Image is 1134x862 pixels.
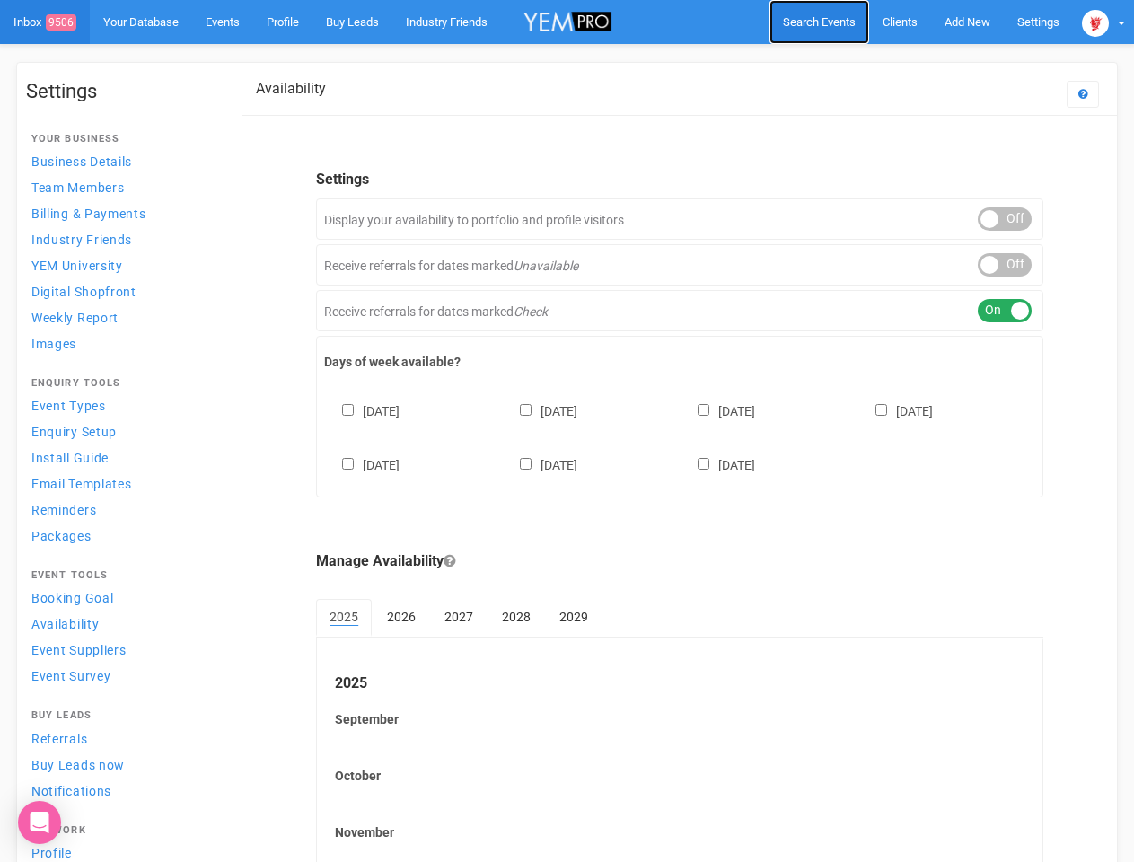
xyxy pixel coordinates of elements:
a: Reminders [26,497,224,522]
a: Business Details [26,149,224,173]
a: Referrals [26,726,224,751]
a: 2025 [316,599,372,637]
a: 2026 [374,599,429,635]
a: Event Types [26,393,224,418]
span: Packages [31,529,92,543]
a: Buy Leads now [26,752,224,777]
span: 9506 [46,14,76,31]
a: 2027 [431,599,487,635]
span: Team Members [31,180,124,195]
span: Enquiry Setup [31,425,117,439]
input: [DATE] [342,458,354,470]
span: Event Suppliers [31,643,127,657]
h2: Availability [256,81,326,97]
img: open-uri20250107-2-1pbi2ie [1082,10,1109,37]
a: Industry Friends [26,227,224,251]
div: Receive referrals for dates marked [316,244,1043,286]
a: 2029 [546,599,602,635]
span: Email Templates [31,477,132,491]
input: [DATE] [342,404,354,416]
span: YEM University [31,259,123,273]
input: [DATE] [520,404,532,416]
em: Check [514,304,548,319]
a: Email Templates [26,471,224,496]
span: Event Types [31,399,106,413]
input: [DATE] [520,458,532,470]
h4: Your Business [31,134,218,145]
span: Notifications [31,784,111,798]
a: Images [26,331,224,356]
span: Images [31,337,76,351]
h4: Enquiry Tools [31,378,218,389]
input: [DATE] [698,404,709,416]
span: Weekly Report [31,311,119,325]
h4: Event Tools [31,570,218,581]
label: Days of week available? [324,353,1035,371]
input: [DATE] [698,458,709,470]
div: Open Intercom Messenger [18,801,61,844]
span: Clients [883,15,918,29]
a: 2028 [488,599,544,635]
label: November [335,823,1024,841]
span: Install Guide [31,451,109,465]
a: Availability [26,611,224,636]
a: Install Guide [26,445,224,470]
em: Unavailable [514,259,578,273]
a: Digital Shopfront [26,279,224,303]
a: Event Survey [26,664,224,688]
a: Packages [26,523,224,548]
span: Reminders [31,503,96,517]
span: Search Events [783,15,856,29]
h4: Network [31,825,218,836]
a: YEM University [26,253,224,277]
input: [DATE] [875,404,887,416]
span: Business Details [31,154,132,169]
legend: Manage Availability [316,551,1043,572]
span: Add New [945,15,990,29]
a: Enquiry Setup [26,419,224,444]
label: [DATE] [680,454,755,474]
label: [DATE] [502,400,577,420]
span: Availability [31,617,99,631]
a: Event Suppliers [26,638,224,662]
span: Billing & Payments [31,207,146,221]
a: Weekly Report [26,305,224,330]
div: Display your availability to portfolio and profile visitors [316,198,1043,240]
a: Booking Goal [26,585,224,610]
a: Team Members [26,175,224,199]
label: October [335,767,1024,785]
span: Booking Goal [31,591,113,605]
div: Receive referrals for dates marked [316,290,1043,331]
label: [DATE] [324,400,400,420]
span: Digital Shopfront [31,285,136,299]
span: Event Survey [31,669,110,683]
h4: Buy Leads [31,710,218,721]
label: [DATE] [502,454,577,474]
label: September [335,710,1024,728]
label: [DATE] [680,400,755,420]
a: Notifications [26,778,224,803]
label: [DATE] [857,400,933,420]
label: [DATE] [324,454,400,474]
legend: 2025 [335,673,1024,694]
legend: Settings [316,170,1043,190]
h1: Settings [26,81,224,102]
a: Billing & Payments [26,201,224,225]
